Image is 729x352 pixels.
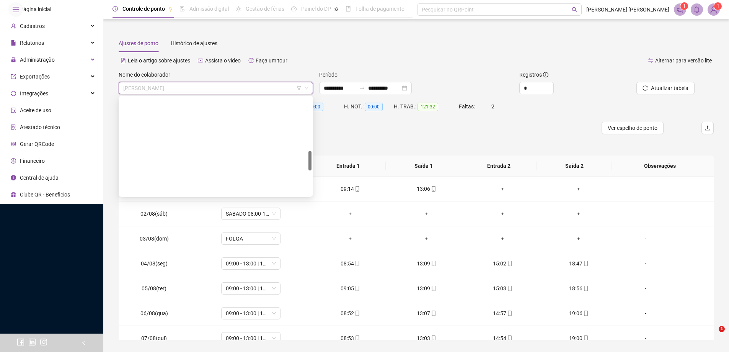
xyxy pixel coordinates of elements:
[459,103,476,110] span: Faltas:
[11,57,16,62] span: lock
[304,86,309,90] span: down
[11,175,16,180] span: info-circle
[506,311,512,316] span: mobile
[623,234,668,243] div: -
[20,158,45,164] span: Financeiro
[11,108,16,113] span: audit
[318,259,382,268] div: 08:54
[226,258,276,269] span: 09:00 - 13:00 | 15:00 - 18:30
[354,286,360,291] span: mobile
[506,286,512,291] span: mobile
[20,141,54,147] span: Gerar QRCode
[471,234,535,243] div: +
[301,6,331,12] span: Painel do DP
[20,175,59,181] span: Central de ajuda
[122,6,165,12] span: Controle de ponto
[395,309,458,318] div: 13:07
[506,261,512,266] span: mobile
[246,6,284,12] span: Gestão de férias
[703,326,721,344] iframe: Intercom live chat
[547,284,611,293] div: 18:56
[471,334,535,342] div: 14:54
[305,103,323,111] span: 00:00
[623,309,668,318] div: -
[179,6,185,11] span: file-done
[651,84,688,92] span: Atualizar tabela
[623,334,668,342] div: -
[20,23,45,29] span: Cadastros
[608,124,657,132] span: Ver espelho de ponto
[471,210,535,218] div: +
[318,284,382,293] div: 09:05
[205,57,241,64] span: Assista o vídeo
[128,57,190,64] span: Leia o artigo sobre ajustes
[354,261,360,266] span: mobile
[547,309,611,318] div: 19:06
[537,156,612,177] th: Saída 2
[395,210,458,218] div: +
[471,284,535,293] div: 15:03
[294,102,344,111] div: HE 3:
[171,40,217,46] span: Histórico de ajustes
[623,259,668,268] div: -
[319,70,342,79] label: Período
[140,236,169,242] span: 03/08(dom)
[683,3,686,9] span: 1
[11,124,16,130] span: solution
[141,260,168,267] span: 04/08(seg)
[11,141,16,147] span: qrcode
[256,57,287,64] span: Faça um tour
[491,103,494,110] span: 2
[543,72,548,77] span: info-circle
[418,103,438,111] span: 121:32
[11,158,16,164] span: dollar
[582,336,589,341] span: mobile
[582,311,589,316] span: mobile
[677,6,683,13] span: notification
[11,91,16,96] span: sync
[359,85,365,91] span: to
[20,57,55,63] span: Administração
[471,185,535,193] div: +
[395,334,458,342] div: 13:03
[582,261,589,266] span: mobile
[519,70,548,79] span: Registros
[693,6,700,13] span: bell
[11,40,16,46] span: file
[20,107,51,113] span: Aceite de uso
[547,210,611,218] div: +
[119,40,158,46] span: Ajustes de ponto
[248,58,254,63] span: history
[310,156,386,177] th: Entrada 1
[318,185,382,193] div: 09:14
[140,310,168,316] span: 06/08(qua)
[461,156,537,177] th: Entrada 2
[708,4,719,15] img: 56052
[395,284,458,293] div: 13:09
[717,3,719,9] span: 1
[582,286,589,291] span: mobile
[123,82,308,94] span: MICHELY KETLEN CAETANO BARROS DE BRITO
[119,70,175,79] label: Nome do colaborador
[20,124,60,130] span: Atestado técnico
[430,186,436,192] span: mobile
[354,336,360,341] span: mobile
[226,283,276,294] span: 09:00 - 13:00 | 15:00 - 18:30
[20,192,70,198] span: Clube QR - Beneficios
[236,6,241,11] span: sun
[471,309,535,318] div: 14:57
[113,6,118,11] span: clock-circle
[344,102,394,111] div: H. NOT.:
[140,211,168,217] span: 02/08(sáb)
[612,156,708,177] th: Observações
[318,234,382,243] div: +
[20,40,44,46] span: Relatórios
[141,335,167,341] span: 07/08(qui)
[643,85,648,91] span: reload
[334,7,339,11] span: pushpin
[602,122,664,134] button: Ver espelho de ponto
[121,58,126,63] span: file-text
[623,210,668,218] div: -
[142,285,166,291] span: 05/08(ter)
[586,5,669,14] span: [PERSON_NAME] [PERSON_NAME]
